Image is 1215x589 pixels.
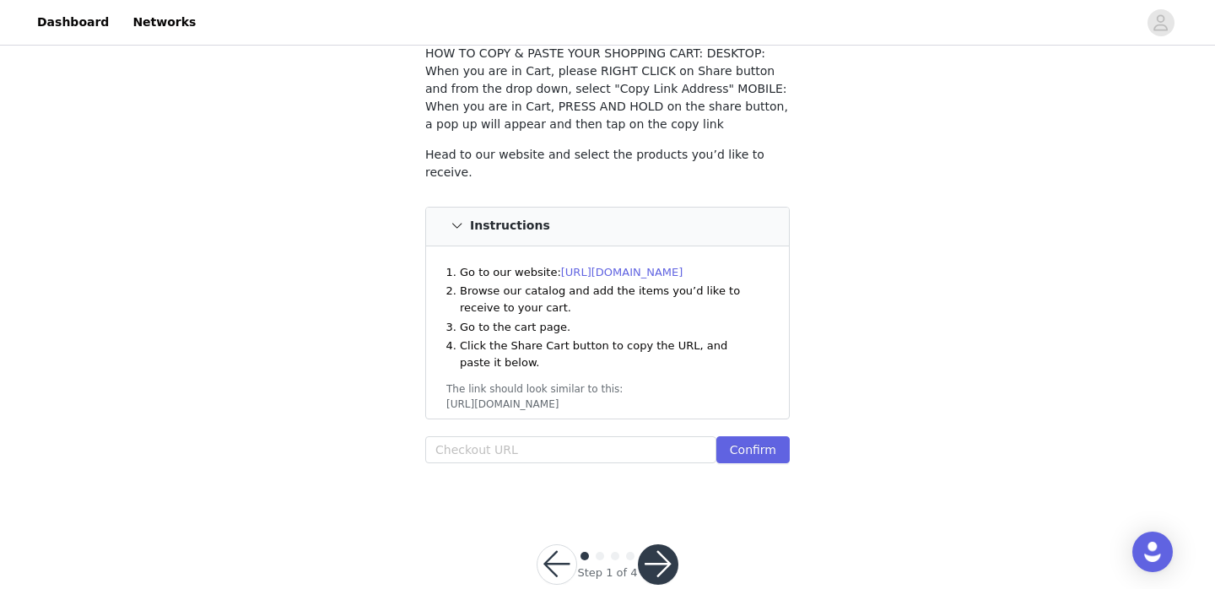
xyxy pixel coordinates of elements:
button: Confirm [716,436,790,463]
li: Click the Share Cart button to copy the URL, and paste it below. [460,338,760,370]
input: Checkout URL [425,436,716,463]
a: Dashboard [27,3,119,41]
a: [URL][DOMAIN_NAME] [561,266,683,278]
p: HOW TO COPY & PASTE YOUR SHOPPING CART: DESKTOP: When you are in Cart, please RIGHT CLICK on Shar... [425,45,790,133]
h4: Instructions [470,219,550,233]
a: Networks [122,3,206,41]
div: Step 1 of 4 [577,565,637,581]
div: Open Intercom Messenger [1132,532,1173,572]
p: Head to our website and select the products you’d like to receive. [425,146,790,181]
li: Go to the cart page. [460,319,760,336]
div: The link should look similar to this: [446,381,769,397]
li: Browse our catalog and add the items you’d like to receive to your cart. [460,283,760,316]
li: Go to our website: [460,264,760,281]
div: [URL][DOMAIN_NAME] [446,397,769,412]
div: avatar [1153,9,1169,36]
